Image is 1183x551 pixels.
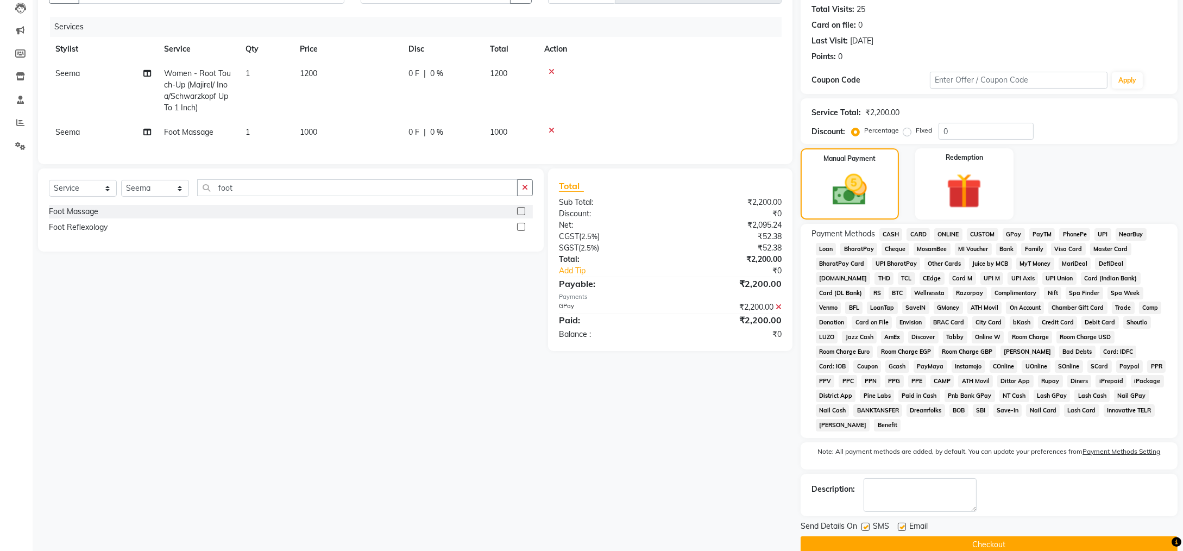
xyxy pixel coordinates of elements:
[670,329,790,340] div: ₹0
[842,331,877,343] span: Jazz Cash
[1008,272,1038,285] span: UPI Axis
[860,390,894,402] span: Pine Labs
[934,228,962,241] span: ONLINE
[943,331,967,343] span: Tabby
[877,346,934,358] span: Room Charge EGP
[972,331,1004,343] span: Online W
[164,68,231,112] span: Women - Root Touch-Up (Majirel/ Inoa/Schwarzkopf Up To 1 Inch)
[1010,316,1034,329] span: bKash
[490,68,507,78] span: 1200
[864,126,899,135] label: Percentage
[816,331,838,343] span: LUZO
[1094,228,1111,241] span: UPI
[1090,243,1131,255] span: Master Card
[1064,404,1099,417] span: Lash Card
[1021,243,1047,255] span: Family
[850,35,873,47] div: [DATE]
[239,37,293,61] th: Qty
[930,316,968,329] span: BRAC Card
[953,287,987,299] span: Razorpay
[1123,316,1151,329] span: Shoutlo
[551,242,670,254] div: ( )
[581,232,597,241] span: 2.5%
[816,287,866,299] span: Card (DL Bank)
[816,258,868,270] span: BharatPay Card
[822,170,878,210] img: _cash.svg
[551,302,670,313] div: GPay
[424,127,426,138] span: |
[949,272,976,285] span: Card M
[670,220,790,231] div: ₹2,095.24
[1008,331,1052,343] span: Room Charge
[300,68,317,78] span: 1200
[1000,346,1055,358] span: [PERSON_NAME]
[1038,316,1077,329] span: Credit Card
[1108,287,1143,299] span: Spa Week
[885,360,909,373] span: Gcash
[816,360,850,373] span: Card: IOB
[1139,302,1162,314] span: Comp
[1087,360,1112,373] span: SCard
[997,375,1034,387] span: Dittor App
[920,272,945,285] span: CEdge
[1006,302,1044,314] span: On Account
[670,314,790,327] div: ₹2,200.00
[811,20,856,31] div: Card on file:
[670,231,790,242] div: ₹52.38
[1096,375,1127,387] span: iPrepaid
[1056,331,1115,343] span: Room Charge USD
[990,360,1018,373] span: COnline
[916,126,932,135] label: Fixed
[908,375,926,387] span: PPE
[967,228,998,241] span: CUSTOM
[930,72,1108,89] input: Enter Offer / Coupon Code
[670,208,790,220] div: ₹0
[853,404,902,417] span: BANKTANSFER
[908,331,939,343] span: Discover
[811,74,930,86] div: Coupon Code
[670,302,790,313] div: ₹2,200.00
[889,287,907,299] span: BTC
[885,375,904,387] span: PPG
[949,404,968,417] span: BOB
[969,258,1012,270] span: Juice by MCB
[551,314,670,327] div: Paid:
[823,154,876,164] label: Manual Payment
[402,37,483,61] th: Disc
[1026,404,1060,417] span: Nail Card
[867,302,898,314] span: LoanTap
[1048,302,1108,314] span: Chamber Gift Card
[551,265,690,277] a: Add Tip
[924,258,965,270] span: Other Cards
[1100,346,1137,358] span: Card: IDFC
[1112,72,1143,89] button: Apply
[874,419,901,431] span: Benefit
[408,68,419,79] span: 0 F
[872,258,920,270] span: UPI BharatPay
[490,127,507,137] span: 1000
[898,390,940,402] span: Paid in Cash
[902,302,929,314] span: SaveIN
[1034,390,1071,402] span: Lash GPay
[861,375,880,387] span: PPN
[1074,390,1110,402] span: Lash Cash
[551,231,670,242] div: ( )
[1066,287,1103,299] span: Spa Finder
[690,265,789,277] div: ₹0
[293,37,402,61] th: Price
[1112,302,1135,314] span: Trade
[551,220,670,231] div: Net:
[197,179,518,196] input: Search or Scan
[852,316,892,329] span: Card on File
[907,404,945,417] span: Dreamfolks
[930,375,954,387] span: CAMP
[1059,228,1090,241] span: PhonePe
[424,68,426,79] span: |
[967,302,1002,314] span: ATH Movil
[896,316,926,329] span: Envision
[559,180,584,192] span: Total
[991,287,1040,299] span: Complimentary
[939,346,996,358] span: Room Charge GBP
[551,277,670,290] div: Payable:
[55,68,80,78] span: Seema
